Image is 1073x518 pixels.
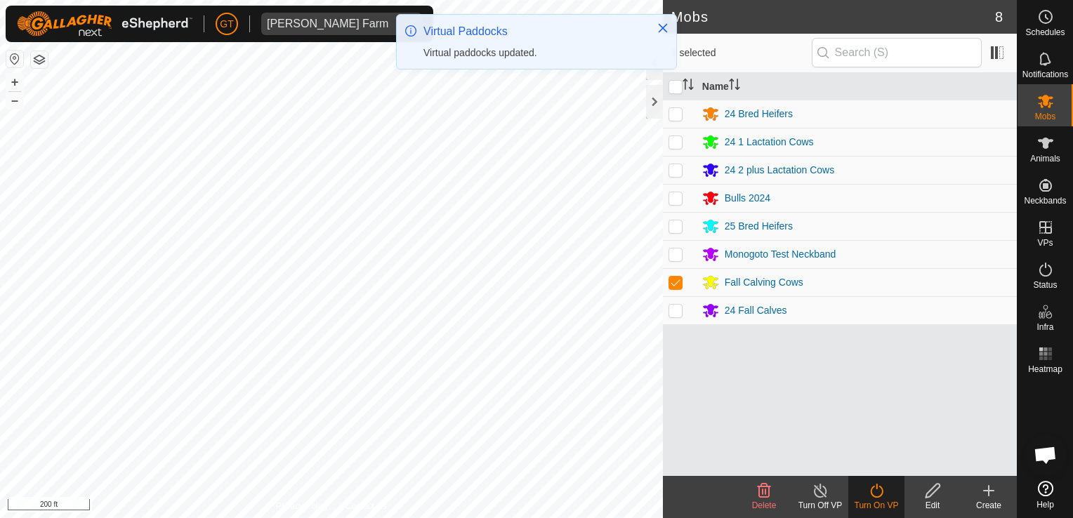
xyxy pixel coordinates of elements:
a: Contact Us [345,500,387,512]
div: 24 1 Lactation Cows [725,135,814,150]
span: Status [1033,281,1057,289]
span: 1 selected [671,46,812,60]
span: GT [220,17,233,32]
span: Thoren Farm [261,13,394,35]
img: Gallagher Logo [17,11,192,36]
p-sorticon: Activate to sort [683,81,694,92]
span: Heatmap [1028,365,1062,373]
span: Delete [752,500,777,510]
button: – [6,92,23,109]
div: Virtual Paddocks [423,23,643,40]
div: Open chat [1025,434,1067,476]
div: Create [961,499,1017,512]
div: Monogoto Test Neckband [725,247,836,262]
input: Search (S) [812,38,982,67]
span: VPs [1037,239,1053,247]
span: Notifications [1022,70,1068,79]
span: Help [1036,500,1054,509]
div: 25 Bred Heifers [725,219,793,234]
a: Privacy Policy [276,500,329,512]
div: Virtual paddocks updated. [423,46,643,60]
div: [PERSON_NAME] Farm [267,18,388,29]
h2: Mobs [671,8,995,25]
p-sorticon: Activate to sort [729,81,740,92]
span: Animals [1030,154,1060,163]
div: 24 Bred Heifers [725,107,793,121]
div: 24 Fall Calves [725,303,787,318]
div: Turn Off VP [792,499,848,512]
a: Help [1018,475,1073,514]
span: Schedules [1025,28,1065,36]
button: Close [653,18,673,38]
button: Reset Map [6,51,23,67]
div: dropdown trigger [394,13,422,35]
th: Name [697,73,1017,100]
div: Turn On VP [848,499,904,512]
button: + [6,74,23,91]
span: 8 [995,6,1003,27]
span: Neckbands [1024,197,1066,205]
div: Fall Calving Cows [725,275,803,290]
div: 24 2 plus Lactation Cows [725,163,834,178]
span: Mobs [1035,112,1055,121]
button: Map Layers [31,51,48,68]
span: Infra [1036,323,1053,331]
div: Edit [904,499,961,512]
div: Bulls 2024 [725,191,770,206]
